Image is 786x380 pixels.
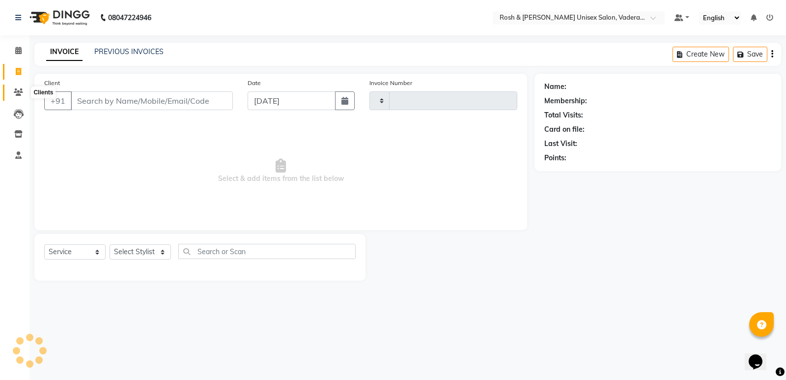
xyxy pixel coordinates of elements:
a: INVOICE [46,43,83,61]
div: Clients [31,87,56,98]
div: Membership: [544,96,587,106]
div: Name: [544,82,566,92]
b: 08047224946 [108,4,151,31]
div: Total Visits: [544,110,583,120]
input: Search by Name/Mobile/Email/Code [71,91,233,110]
div: Last Visit: [544,139,577,149]
span: Select & add items from the list below [44,122,517,220]
div: Card on file: [544,124,585,135]
label: Invoice Number [369,79,412,88]
iframe: chat widget [745,341,776,370]
label: Client [44,79,60,88]
a: PREVIOUS INVOICES [94,47,164,56]
label: Date [248,79,261,88]
img: logo [25,4,92,31]
button: Create New [673,47,729,62]
input: Search or Scan [178,244,356,259]
div: Points: [544,153,566,163]
button: +91 [44,91,72,110]
button: Save [733,47,767,62]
